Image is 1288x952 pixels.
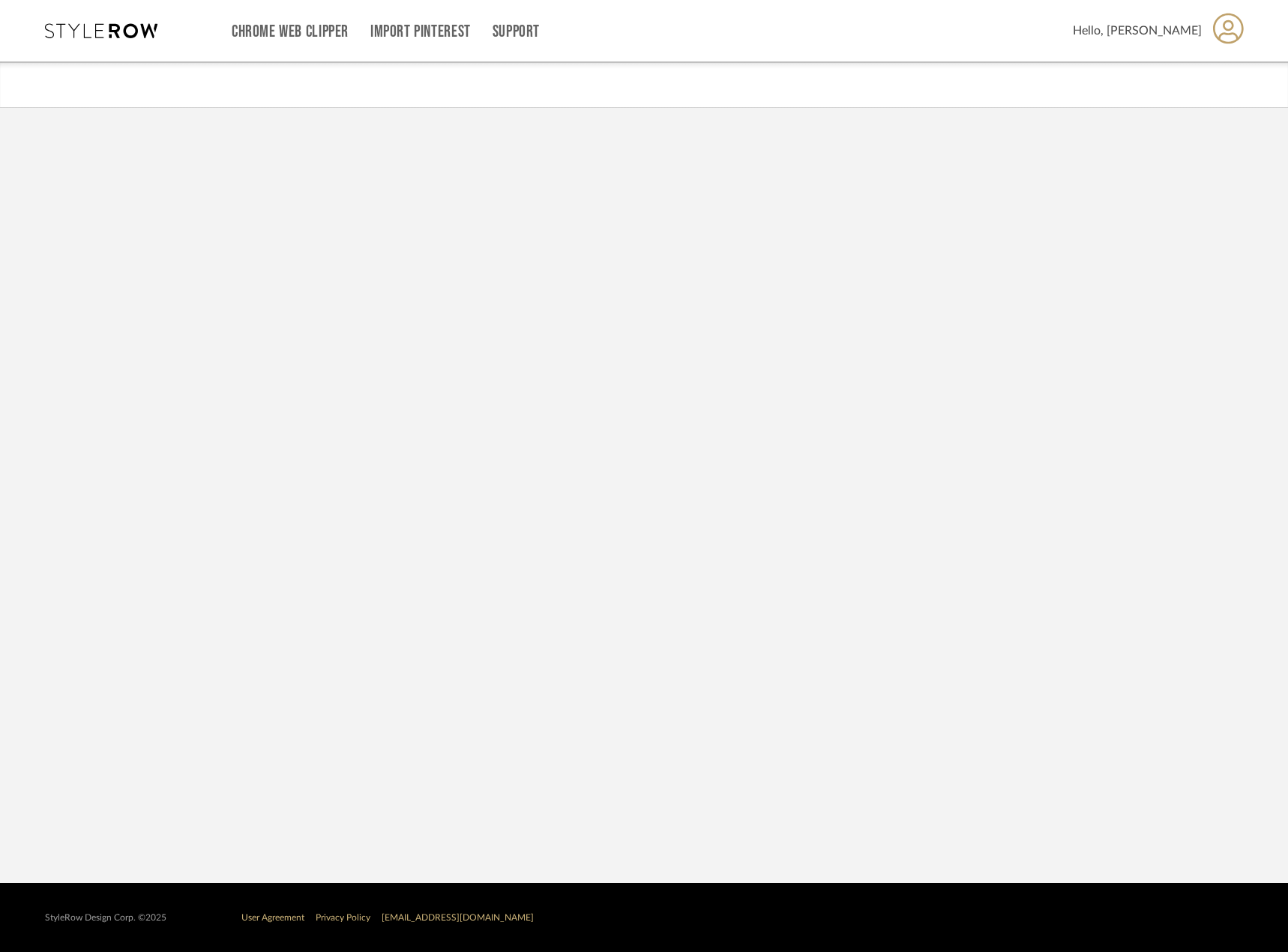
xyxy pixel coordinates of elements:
a: Support [493,25,540,38]
a: [EMAIL_ADDRESS][DOMAIN_NAME] [382,913,534,922]
a: Chrome Web Clipper [232,25,349,38]
a: Privacy Policy [316,913,370,922]
a: Import Pinterest [370,25,471,38]
span: Hello, [PERSON_NAME] [1073,22,1202,40]
div: StyleRow Design Corp. ©2025 [45,912,166,924]
a: User Agreement [241,913,304,922]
